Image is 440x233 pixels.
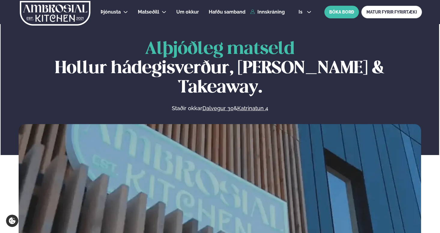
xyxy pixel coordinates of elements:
[106,105,333,112] p: Staðir okkar &
[19,40,421,98] h1: Hollur hádegisverður, [PERSON_NAME] & Takeaway.
[176,9,199,15] span: Um okkur
[138,9,159,15] span: Matseðill
[324,6,359,18] button: BÓKA BORÐ
[250,9,285,15] a: Innskráning
[101,9,121,15] span: Þjónusta
[294,10,316,14] button: is
[299,10,304,14] span: is
[145,41,295,57] span: Alþjóðleg matseld
[138,8,159,16] a: Matseðill
[202,105,234,112] a: Dalvegur 30
[209,8,245,16] a: Hafðu samband
[6,215,18,227] a: Cookie settings
[19,1,91,26] img: logo
[361,6,422,18] a: MATUR FYRIR FYRIRTÆKI
[101,8,121,16] a: Þjónusta
[237,105,268,112] a: Katrinatun 4
[209,9,245,15] span: Hafðu samband
[176,8,199,16] a: Um okkur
